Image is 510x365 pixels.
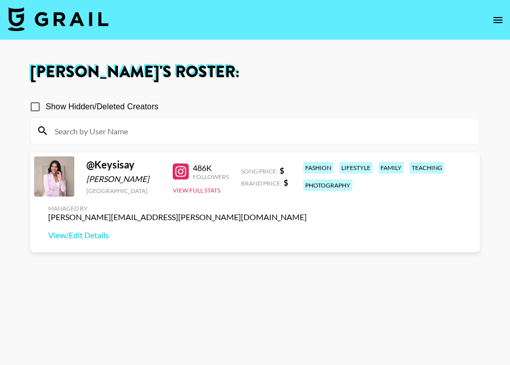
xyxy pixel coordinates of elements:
img: Grail Talent [8,7,108,31]
div: [GEOGRAPHIC_DATA] [86,187,161,195]
div: 486K [193,163,229,173]
strong: $ [280,165,284,175]
strong: $ [284,177,288,187]
a: View/Edit Details [48,230,307,240]
input: Search by User Name [49,123,473,139]
div: teaching [410,162,444,173]
div: lifestyle [339,162,372,173]
div: [PERSON_NAME][EMAIL_ADDRESS][PERSON_NAME][DOMAIN_NAME] [48,212,307,222]
div: Managed By [48,205,307,212]
span: Show Hidden/Deleted Creators [46,101,159,113]
div: Followers [193,173,229,180]
button: open drawer [488,10,508,30]
div: fashion [303,162,333,173]
div: family [378,162,404,173]
span: Brand Price: [241,179,282,187]
h1: [PERSON_NAME] 's Roster: [30,64,480,80]
span: Song Price: [241,167,278,175]
button: View Full Stats [173,187,220,194]
div: [PERSON_NAME] [86,174,161,184]
div: @ Keysisay [86,158,161,171]
div: photography [303,179,352,191]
